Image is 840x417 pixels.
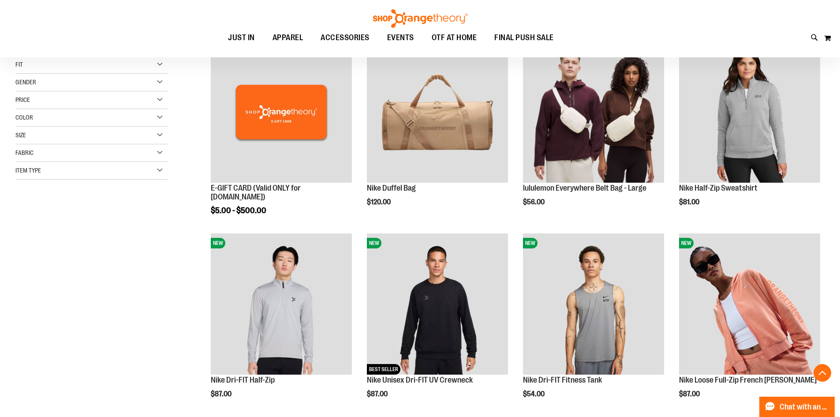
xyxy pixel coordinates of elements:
[211,376,275,384] a: Nike Dri-FIT Half-Zip
[679,198,701,206] span: $81.00
[679,184,758,192] a: Nike Half-Zip Sweatshirt
[15,149,34,156] span: Fabric
[367,41,508,183] img: Nike Duffel Bag
[523,41,664,184] a: lululemon Everywhere Belt Bag - LargeNEW
[759,397,835,417] button: Chat with an Expert
[273,28,303,48] span: APPAREL
[15,131,26,139] span: Size
[523,376,602,384] a: Nike Dri-FIT Fitness Tank
[367,390,389,398] span: $87.00
[523,41,664,183] img: lululemon Everywhere Belt Bag - Large
[15,167,41,174] span: Item Type
[679,238,694,248] span: NEW
[211,41,352,183] img: E-GIFT CARD (Valid ONLY for ShopOrangetheory.com)
[372,9,469,28] img: Shop Orangetheory
[523,233,664,376] a: Nike Dri-FIT Fitness TankNEW
[367,41,508,184] a: Nike Duffel BagNEW
[15,61,23,68] span: Fit
[15,79,36,86] span: Gender
[211,41,352,184] a: E-GIFT CARD (Valid ONLY for ShopOrangetheory.com)NEW
[367,233,508,375] img: Nike Unisex Dri-FIT UV Crewneck
[679,233,820,375] img: Nike Loose Full-Zip French Terry Hoodie
[367,198,392,206] span: $120.00
[679,233,820,376] a: Nike Loose Full-Zip French Terry HoodieNEW
[432,28,477,48] span: OTF AT HOME
[211,238,225,248] span: NEW
[523,238,538,248] span: NEW
[679,41,820,183] img: Nike Half-Zip Sweatshirt
[211,184,301,201] a: E-GIFT CARD (Valid ONLY for [DOMAIN_NAME])
[15,96,30,103] span: Price
[367,238,381,248] span: NEW
[387,28,414,48] span: EVENTS
[15,114,33,121] span: Color
[367,233,508,376] a: Nike Unisex Dri-FIT UV CrewneckNEWBEST SELLER
[228,28,255,48] span: JUST IN
[211,233,352,375] img: Nike Dri-FIT Half-Zip
[211,233,352,376] a: Nike Dri-FIT Half-ZipNEW
[321,28,370,48] span: ACCESSORIES
[362,37,512,229] div: product
[523,233,664,375] img: Nike Dri-FIT Fitness Tank
[814,364,831,382] button: Back To Top
[367,376,473,384] a: Nike Unisex Dri-FIT UV Crewneck
[367,364,400,375] span: BEST SELLER
[519,37,668,229] div: product
[523,390,546,398] span: $54.00
[780,403,829,411] span: Chat with an Expert
[523,198,546,206] span: $56.00
[494,28,554,48] span: FINAL PUSH SALE
[367,184,416,192] a: Nike Duffel Bag
[206,37,356,237] div: product
[211,390,233,398] span: $87.00
[679,376,817,384] a: Nike Loose Full-Zip French [PERSON_NAME]
[679,41,820,184] a: Nike Half-Zip SweatshirtNEW
[675,37,825,229] div: product
[679,390,701,398] span: $87.00
[211,206,266,215] span: $5.00 - $500.00
[523,184,646,192] a: lululemon Everywhere Belt Bag - Large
